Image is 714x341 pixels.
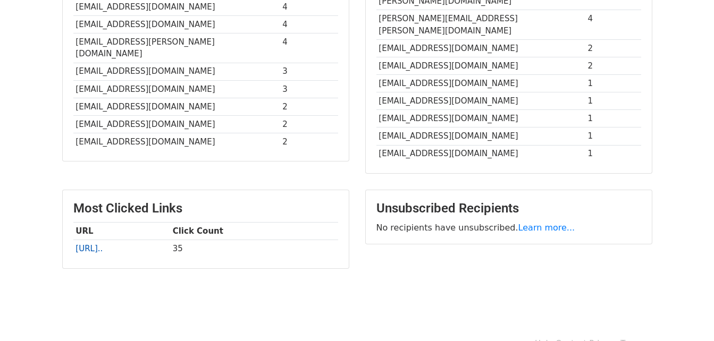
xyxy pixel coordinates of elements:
[170,223,338,240] th: Click Count
[376,75,585,92] td: [EMAIL_ADDRESS][DOMAIN_NAME]
[376,10,585,40] td: [PERSON_NAME][EMAIL_ADDRESS][PERSON_NAME][DOMAIN_NAME]
[376,57,585,75] td: [EMAIL_ADDRESS][DOMAIN_NAME]
[376,127,585,145] td: [EMAIL_ADDRESS][DOMAIN_NAME]
[75,244,103,253] a: [URL]..
[585,10,641,40] td: 4
[376,39,585,57] td: [EMAIL_ADDRESS][DOMAIN_NAME]
[585,75,641,92] td: 1
[585,110,641,127] td: 1
[73,80,280,98] td: [EMAIL_ADDRESS][DOMAIN_NAME]
[585,145,641,163] td: 1
[661,290,714,341] iframe: Chat Widget
[376,92,585,110] td: [EMAIL_ADDRESS][DOMAIN_NAME]
[280,33,338,63] td: 4
[73,133,280,151] td: [EMAIL_ADDRESS][DOMAIN_NAME]
[170,240,338,258] td: 35
[280,133,338,151] td: 2
[280,15,338,33] td: 4
[376,110,585,127] td: [EMAIL_ADDRESS][DOMAIN_NAME]
[73,201,338,216] h3: Most Clicked Links
[585,39,641,57] td: 2
[280,98,338,115] td: 2
[280,115,338,133] td: 2
[376,201,641,216] h3: Unsubscribed Recipients
[376,145,585,163] td: [EMAIL_ADDRESS][DOMAIN_NAME]
[73,223,170,240] th: URL
[518,223,575,233] a: Learn more...
[73,33,280,63] td: [EMAIL_ADDRESS][PERSON_NAME][DOMAIN_NAME]
[585,57,641,75] td: 2
[280,80,338,98] td: 3
[73,115,280,133] td: [EMAIL_ADDRESS][DOMAIN_NAME]
[376,222,641,233] p: No recipients have unsubscribed.
[73,98,280,115] td: [EMAIL_ADDRESS][DOMAIN_NAME]
[73,63,280,80] td: [EMAIL_ADDRESS][DOMAIN_NAME]
[585,127,641,145] td: 1
[585,92,641,110] td: 1
[73,15,280,33] td: [EMAIL_ADDRESS][DOMAIN_NAME]
[280,63,338,80] td: 3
